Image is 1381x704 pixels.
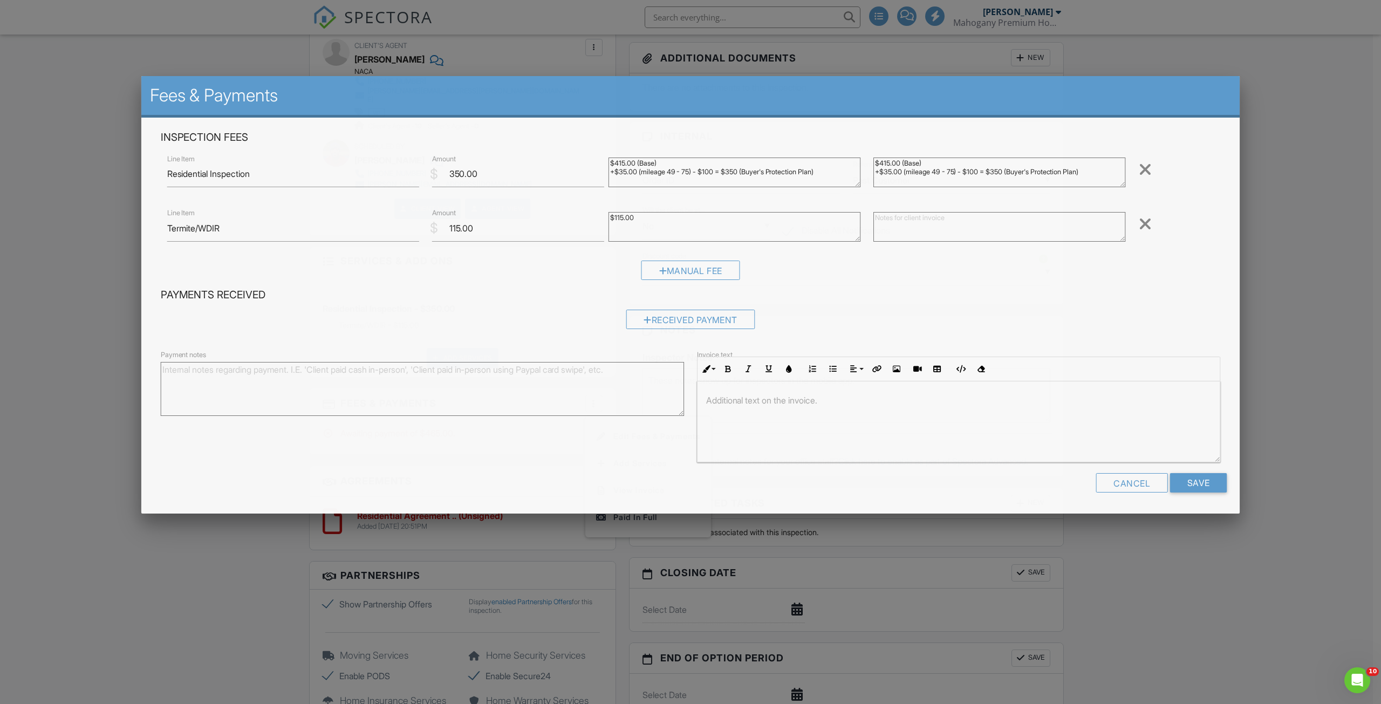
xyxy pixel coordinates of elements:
[886,359,907,379] button: Insert Image (Ctrl+P)
[698,359,718,379] button: Inline Style
[161,350,207,360] label: Payment notes
[430,165,438,183] div: $
[697,350,733,360] label: Invoice text
[641,261,740,280] div: Manual Fee
[1096,473,1168,493] div: Cancel
[927,359,947,379] button: Insert Table
[167,154,195,164] label: Line Item
[609,211,860,241] textarea: $115.00
[432,208,456,218] label: Amount
[866,359,886,379] button: Insert Link (Ctrl+K)
[738,359,758,379] button: Italic (Ctrl+I)
[161,288,1221,302] h4: Payments Received
[432,154,456,164] label: Amount
[150,85,1231,106] h2: Fees & Payments
[626,310,755,329] div: Received Payment
[161,131,1221,145] h4: Inspection Fees
[970,359,991,379] button: Clear Formatting
[167,208,195,218] label: Line Item
[845,359,866,379] button: Align
[609,158,860,187] textarea: $415.00 (Base) +$35.00 (mileage 49 - 75) - $100 = $350 (Buyer's Protection Plan)
[823,359,843,379] button: Unordered List
[779,359,799,379] button: Colors
[1170,473,1227,493] input: Save
[1366,667,1379,676] span: 10
[873,158,1125,187] textarea: $415.00 (Base) +$35.00 (mileage 49 - 75) - $100 = $350 (Buyer's Protection Plan)
[1344,667,1370,693] iframe: Intercom live chat
[641,268,740,279] a: Manual Fee
[950,359,970,379] button: Code View
[626,317,755,328] a: Received Payment
[718,359,739,379] button: Bold (Ctrl+B)
[758,359,779,379] button: Underline (Ctrl+U)
[430,219,438,237] div: $
[802,359,823,379] button: Ordered List
[907,359,927,379] button: Insert Video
